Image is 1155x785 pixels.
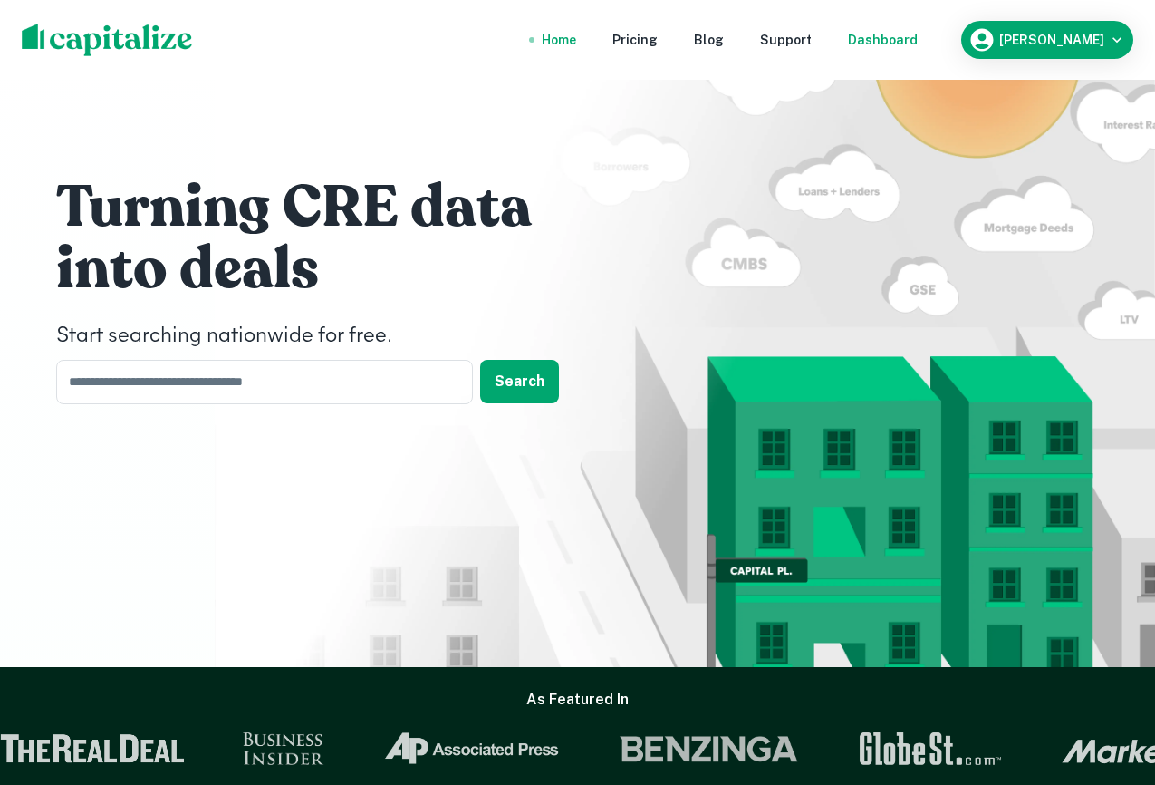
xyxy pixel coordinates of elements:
a: Dashboard [848,30,918,50]
a: Support [760,30,812,50]
img: Business Insider [193,732,274,765]
a: Pricing [612,30,658,50]
h6: [PERSON_NAME] [999,34,1104,46]
h1: Turning CRE data [56,171,600,244]
img: Associated Press [332,732,511,765]
button: [PERSON_NAME] [961,21,1133,59]
h6: As Featured In [526,689,629,711]
button: Search [480,360,559,403]
img: GlobeSt [807,732,954,765]
iframe: Chat Widget [1064,640,1155,727]
img: Benzinga [568,732,749,765]
img: capitalize-logo.png [22,24,193,56]
a: Blog [694,30,724,50]
h1: into deals [56,233,600,305]
h4: Start searching nationwide for free. [56,320,600,353]
a: Home [542,30,576,50]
